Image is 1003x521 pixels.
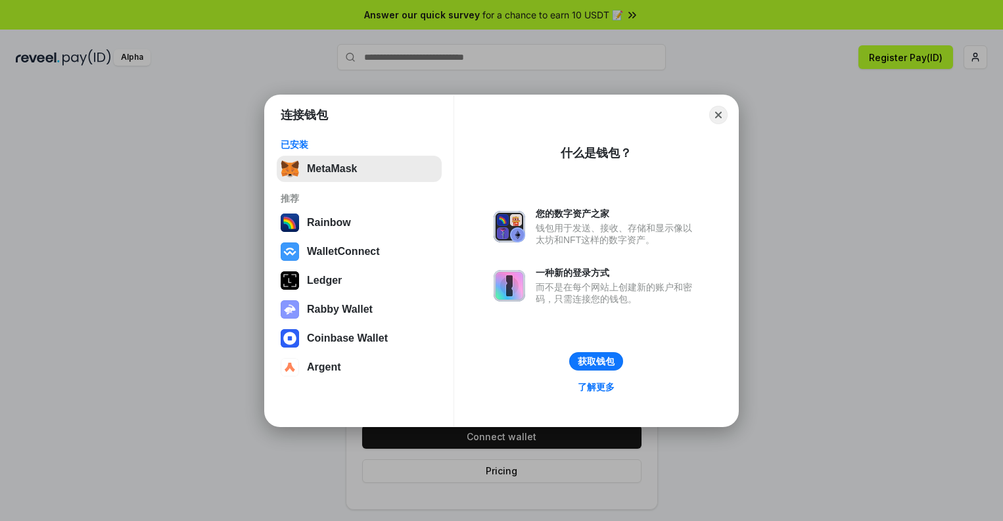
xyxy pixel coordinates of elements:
div: Rabby Wallet [307,304,373,315]
img: svg+xml,%3Csvg%20xmlns%3D%22http%3A%2F%2Fwww.w3.org%2F2000%2Fsvg%22%20fill%3D%22none%22%20viewBox... [281,300,299,319]
div: Argent [307,361,341,373]
img: svg+xml,%3Csvg%20xmlns%3D%22http%3A%2F%2Fwww.w3.org%2F2000%2Fsvg%22%20width%3D%2228%22%20height%3... [281,271,299,290]
div: 什么是钱包？ [561,145,632,161]
img: svg+xml,%3Csvg%20xmlns%3D%22http%3A%2F%2Fwww.w3.org%2F2000%2Fsvg%22%20fill%3D%22none%22%20viewBox... [494,211,525,242]
button: Coinbase Wallet [277,325,442,351]
button: Close [709,106,728,124]
h1: 连接钱包 [281,107,328,123]
img: svg+xml,%3Csvg%20width%3D%2228%22%20height%3D%2228%22%20viewBox%3D%220%200%2028%2028%22%20fill%3D... [281,242,299,261]
div: 钱包用于发送、接收、存储和显示像以太坊和NFT这样的数字资产。 [536,222,699,246]
div: 已安装 [281,139,438,150]
div: 推荐 [281,193,438,204]
div: 而不是在每个网站上创建新的账户和密码，只需连接您的钱包。 [536,281,699,305]
a: 了解更多 [570,378,622,396]
button: Rabby Wallet [277,296,442,323]
div: 了解更多 [578,381,615,393]
div: WalletConnect [307,246,380,258]
img: svg+xml,%3Csvg%20width%3D%2228%22%20height%3D%2228%22%20viewBox%3D%220%200%2028%2028%22%20fill%3D... [281,329,299,348]
img: svg+xml,%3Csvg%20fill%3D%22none%22%20height%3D%2233%22%20viewBox%3D%220%200%2035%2033%22%20width%... [281,160,299,178]
button: WalletConnect [277,238,442,265]
div: 您的数字资产之家 [536,208,699,219]
div: Coinbase Wallet [307,332,388,344]
div: Rainbow [307,217,351,229]
img: svg+xml,%3Csvg%20width%3D%22120%22%20height%3D%22120%22%20viewBox%3D%220%200%20120%20120%22%20fil... [281,214,299,232]
div: 获取钱包 [578,355,615,367]
img: svg+xml,%3Csvg%20xmlns%3D%22http%3A%2F%2Fwww.w3.org%2F2000%2Fsvg%22%20fill%3D%22none%22%20viewBox... [494,270,525,302]
button: Rainbow [277,210,442,236]
button: MetaMask [277,156,442,182]
button: Argent [277,354,442,380]
button: Ledger [277,267,442,294]
button: 获取钱包 [569,352,623,371]
div: 一种新的登录方式 [536,267,699,279]
div: MetaMask [307,163,357,175]
img: svg+xml,%3Csvg%20width%3D%2228%22%20height%3D%2228%22%20viewBox%3D%220%200%2028%2028%22%20fill%3D... [281,358,299,376]
div: Ledger [307,275,342,286]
